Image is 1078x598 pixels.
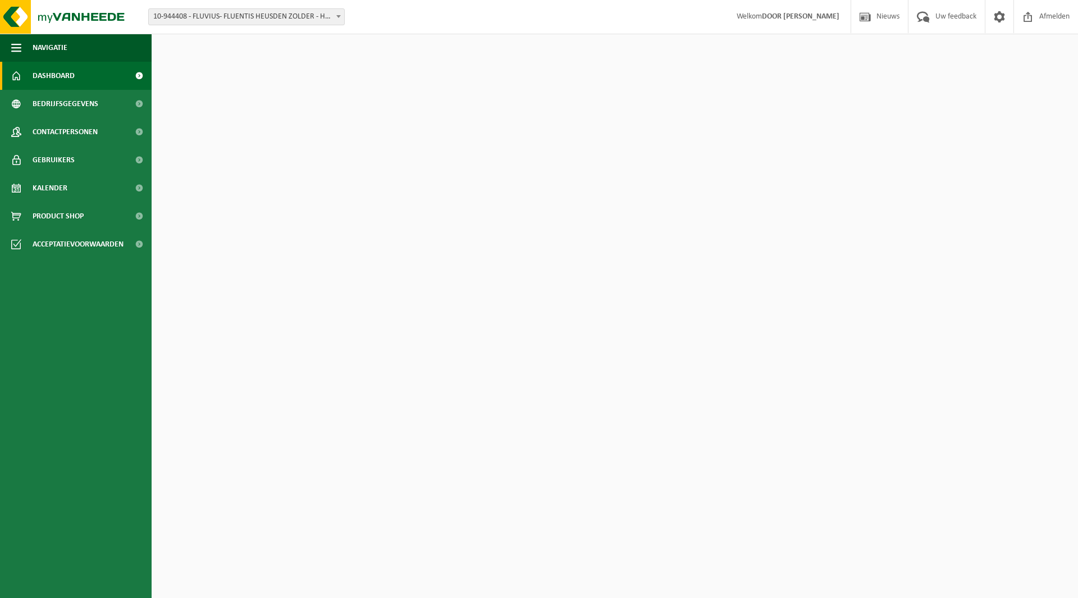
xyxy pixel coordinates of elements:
span: Navigatie [33,34,67,62]
span: Dashboard [33,62,75,90]
span: 10-944408 - FLUVIUS- FLUENTIS HEUSDEN ZOLDER - HEUSDEN-ZOLDER [149,9,344,25]
strong: DOOR [PERSON_NAME] [762,12,839,21]
span: Acceptatievoorwaarden [33,230,124,258]
span: Bedrijfsgegevens [33,90,98,118]
span: Kalender [33,174,67,202]
span: Gebruikers [33,146,75,174]
span: 10-944408 - FLUVIUS- FLUENTIS HEUSDEN ZOLDER - HEUSDEN-ZOLDER [148,8,345,25]
span: Contactpersonen [33,118,98,146]
span: Product Shop [33,202,84,230]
